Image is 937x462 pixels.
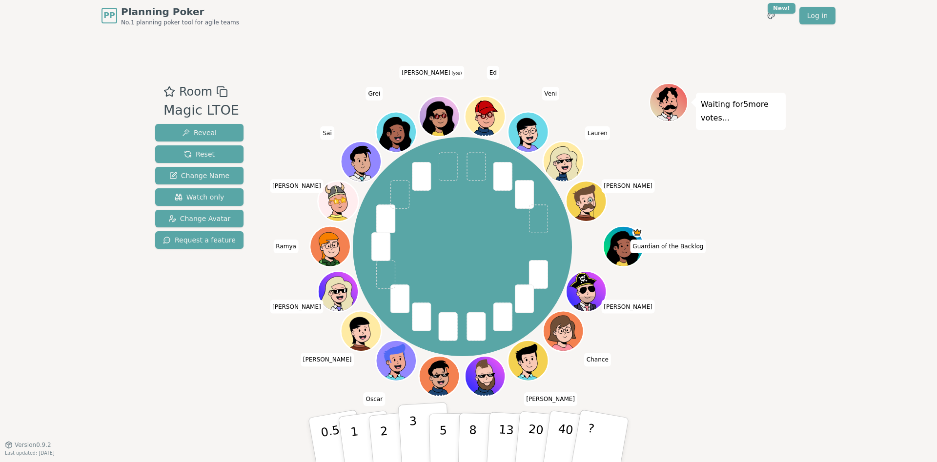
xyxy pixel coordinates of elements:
[155,124,244,141] button: Reveal
[273,240,299,253] span: Click to change your name
[15,441,51,449] span: Version 0.9.2
[121,19,239,26] span: No.1 planning poker tool for agile teams
[155,188,244,206] button: Watch only
[487,66,499,80] span: Click to change your name
[103,10,115,21] span: PP
[155,167,244,184] button: Change Name
[584,353,611,367] span: Click to change your name
[363,392,385,406] span: Click to change your name
[320,126,334,140] span: Click to change your name
[270,300,324,314] span: Click to change your name
[450,72,462,76] span: (you)
[5,450,55,456] span: Last updated: [DATE]
[121,5,239,19] span: Planning Poker
[270,180,324,193] span: Click to change your name
[179,83,212,100] span: Room
[102,5,239,26] a: PPPlanning PokerNo.1 planning poker tool for agile teams
[630,240,706,253] span: Click to change your name
[701,98,781,125] p: Waiting for 5 more votes...
[155,231,244,249] button: Request a feature
[768,3,795,14] div: New!
[182,128,217,138] span: Reveal
[601,180,655,193] span: Click to change your name
[762,7,780,24] button: New!
[421,98,459,136] button: Click to change your avatar
[155,210,244,227] button: Change Avatar
[155,145,244,163] button: Reset
[366,87,383,100] span: Click to change your name
[585,126,610,140] span: Click to change your name
[799,7,835,24] a: Log in
[5,441,51,449] button: Version0.9.2
[524,392,577,406] span: Click to change your name
[632,227,643,238] span: Guardian of the Backlog is the host
[301,353,354,367] span: Click to change your name
[168,214,231,223] span: Change Avatar
[399,66,464,80] span: Click to change your name
[542,87,559,100] span: Click to change your name
[163,100,239,121] div: Magic LTOE
[175,192,224,202] span: Watch only
[163,235,236,245] span: Request a feature
[169,171,229,181] span: Change Name
[184,149,215,159] span: Reset
[163,83,175,100] button: Add as favourite
[601,300,655,314] span: Click to change your name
